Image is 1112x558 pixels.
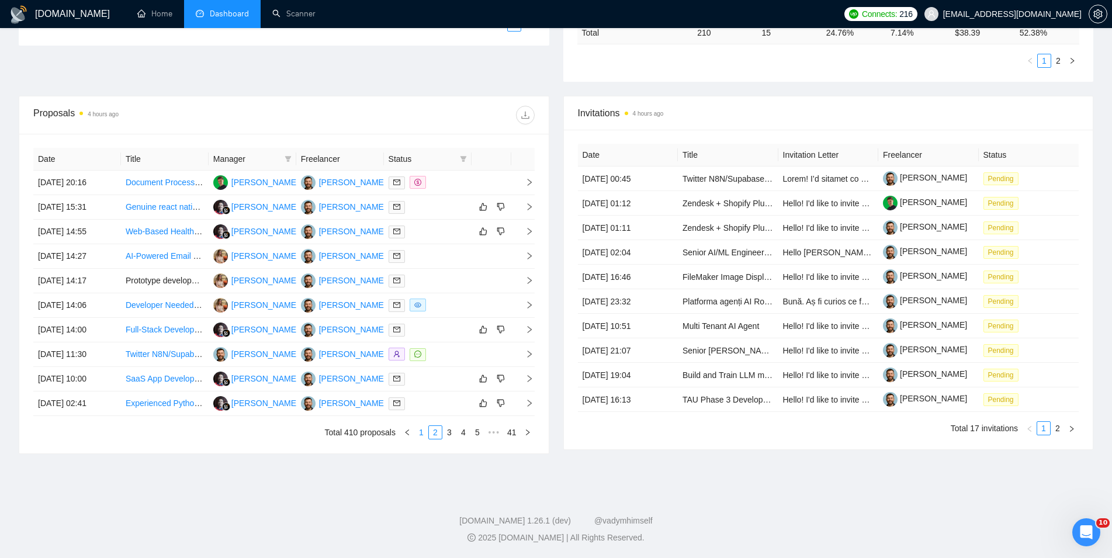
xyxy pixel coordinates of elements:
[126,178,377,187] a: Document Processing and Analysis Specialist: Full-Stack AI Engineer
[319,225,386,238] div: [PERSON_NAME]
[1037,421,1051,435] li: 1
[983,197,1019,210] span: Pending
[862,8,897,20] span: Connects:
[414,351,421,358] span: message
[126,227,326,236] a: Web-Based Healthcare Nutrition Platform Development
[883,269,898,284] img: c1-JWQDXWEy3CnA6sRtFzzU22paoDq5cZnWyBNc3HWqwvuW0qNnjm1CMP-YmbEEtPC
[516,301,534,309] span: right
[121,195,209,220] td: Genuine react native expert needed
[883,196,898,210] img: c1CkLHUIwD5Ucvm7oiXNAph9-NOmZLZpbVsUrINqn_V_EzHsJW7P7QxldjUFcJOdWX
[521,425,535,439] button: right
[393,203,400,210] span: mail
[213,396,228,411] img: SS
[979,144,1079,167] th: Status
[1038,54,1051,67] a: 1
[983,370,1023,379] a: Pending
[983,394,1023,404] a: Pending
[983,272,1023,281] a: Pending
[1051,421,1065,435] li: 2
[213,300,299,309] a: AV[PERSON_NAME]
[121,171,209,195] td: Document Processing and Analysis Specialist: Full-Stack AI Engineer
[504,426,520,439] a: 41
[231,225,299,238] div: [PERSON_NAME]
[883,345,967,354] a: [PERSON_NAME]
[213,273,228,288] img: AV
[126,398,335,408] a: Experienced Python Django Developer for SaaS Software
[121,220,209,244] td: Web-Based Healthcare Nutrition Platform Development
[683,174,808,183] a: Twitter N8N/Supabase Automation
[1037,54,1051,68] li: 1
[983,221,1019,234] span: Pending
[301,251,386,260] a: VK[PERSON_NAME]
[222,231,230,239] img: gigradar-bm.png
[678,265,778,289] td: FileMaker Image Display Specialist Needed
[213,226,299,235] a: SS[PERSON_NAME]
[516,106,535,124] button: download
[33,367,121,391] td: [DATE] 10:00
[213,398,299,407] a: SS[PERSON_NAME]
[301,200,316,214] img: VK
[578,167,678,191] td: [DATE] 00:45
[301,273,316,288] img: VK
[470,425,484,439] li: 5
[121,367,209,391] td: SaaS App Development with Next.js and Google AI/Firebase or Supabase
[476,396,490,410] button: like
[524,429,531,436] span: right
[301,396,316,411] img: VK
[497,202,505,212] span: dislike
[493,18,507,32] button: left
[456,425,470,439] li: 4
[578,240,678,265] td: [DATE] 02:04
[886,21,950,44] td: 7.14 %
[683,272,841,282] a: FileMaker Image Display Specialist Needed
[457,426,470,439] a: 4
[1065,421,1079,435] li: Next Page
[883,394,967,403] a: [PERSON_NAME]
[415,426,428,439] a: 1
[678,338,778,363] td: Senior Django Developer (5+ years experience)
[479,325,487,334] span: like
[883,271,967,280] a: [PERSON_NAME]
[476,323,490,337] button: like
[983,345,1023,355] a: Pending
[497,374,505,383] span: dislike
[296,148,384,171] th: Freelancer
[459,516,571,525] a: [DOMAIN_NAME] 1.26.1 (dev)
[983,295,1019,308] span: Pending
[516,252,534,260] span: right
[319,299,386,311] div: [PERSON_NAME]
[301,226,386,235] a: VK[PERSON_NAME]
[683,223,945,233] a: Zendesk + Shopify Plus + Google Drive AI Integration (Flat-Rate Project)
[1065,54,1079,68] button: right
[393,400,400,407] span: mail
[213,349,299,358] a: VK[PERSON_NAME]
[1023,54,1037,68] li: Previous Page
[516,227,534,235] span: right
[213,323,228,337] img: SS
[428,425,442,439] li: 2
[479,227,487,236] span: like
[476,224,490,238] button: like
[983,198,1023,207] a: Pending
[301,349,386,358] a: VK[PERSON_NAME]
[222,378,230,386] img: gigradar-bm.png
[678,387,778,412] td: TAU Phase 3 Developer – Bring My AI Brother to Life
[126,300,386,310] a: Developer Needed - AI-Powered Micro-SaaS for Social Media Platforms
[33,106,284,124] div: Proposals
[414,425,428,439] li: 1
[33,391,121,416] td: [DATE] 02:41
[883,392,898,407] img: c1-JWQDXWEy3CnA6sRtFzzU22paoDq5cZnWyBNc3HWqwvuW0qNnjm1CMP-YmbEEtPC
[883,171,898,186] img: c1-JWQDXWEy3CnA6sRtFzzU22paoDq5cZnWyBNc3HWqwvuW0qNnjm1CMP-YmbEEtPC
[484,425,503,439] span: •••
[494,396,508,410] button: dislike
[521,425,535,439] li: Next Page
[484,425,503,439] li: Next 5 Pages
[983,369,1019,382] span: Pending
[899,8,912,20] span: 216
[404,429,411,436] span: left
[319,397,386,410] div: [PERSON_NAME]
[213,153,280,165] span: Manager
[319,176,386,189] div: [PERSON_NAME]
[494,200,508,214] button: dislike
[121,244,209,269] td: AI-Powered Email Triage for Aircraft Parts — Routing Logic & UI Optimisation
